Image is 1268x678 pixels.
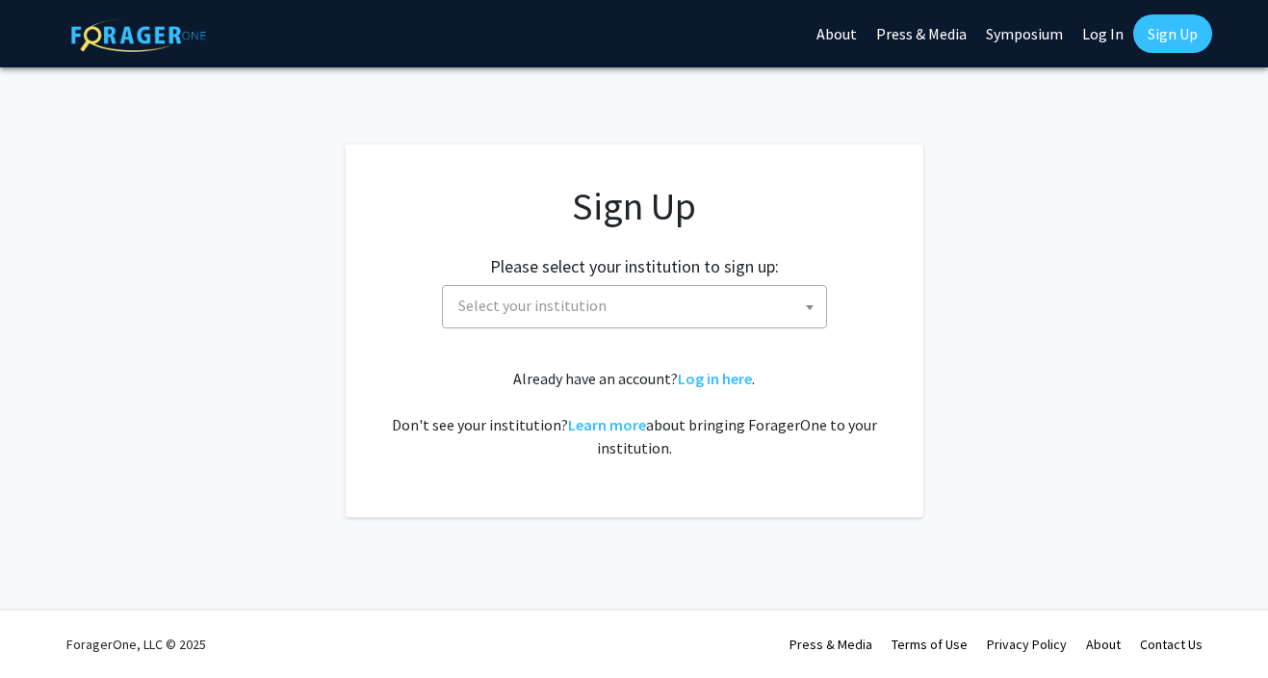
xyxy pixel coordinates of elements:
[66,611,206,678] div: ForagerOne, LLC © 2025
[1140,636,1203,653] a: Contact Us
[1133,14,1212,53] a: Sign Up
[384,183,885,229] h1: Sign Up
[384,367,885,459] div: Already have an account? . Don't see your institution? about bringing ForagerOne to your institut...
[987,636,1067,653] a: Privacy Policy
[568,415,646,434] a: Learn more about bringing ForagerOne to your institution
[1086,636,1121,653] a: About
[71,18,206,52] img: ForagerOne Logo
[678,369,752,388] a: Log in here
[789,636,872,653] a: Press & Media
[442,285,827,328] span: Select your institution
[458,296,607,315] span: Select your institution
[490,256,779,277] h2: Please select your institution to sign up:
[451,286,826,326] span: Select your institution
[892,636,968,653] a: Terms of Use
